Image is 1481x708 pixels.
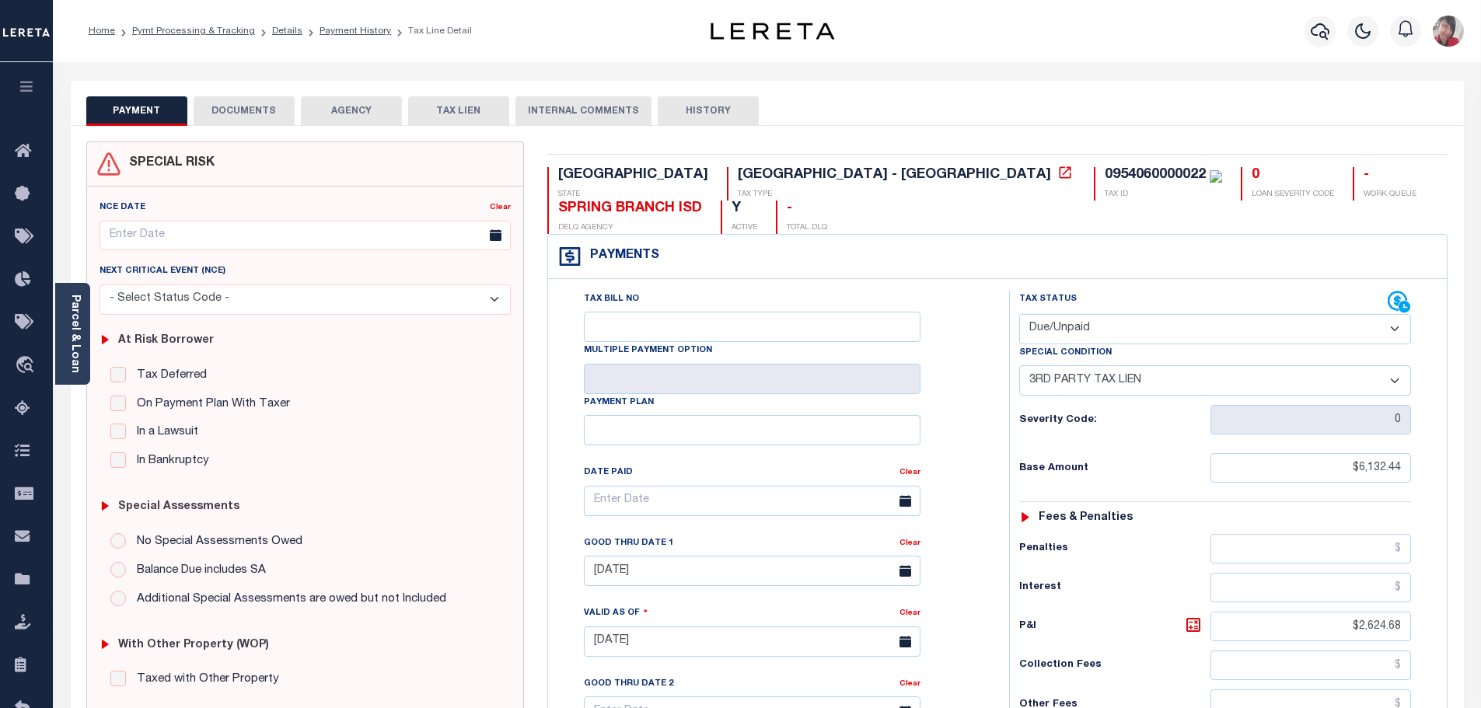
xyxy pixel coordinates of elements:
label: NCE Date [100,201,145,214]
a: Payment History [320,26,391,36]
label: Additional Special Assessments are owed but not Included [129,591,446,609]
label: Balance Due includes SA [129,562,266,580]
a: Clear [490,204,511,211]
a: Clear [899,680,920,688]
a: Details [272,26,302,36]
button: TAX LIEN [408,96,509,126]
a: Clear [899,609,920,617]
label: Payment Plan [584,396,654,410]
p: TAX ID [1105,189,1222,201]
p: TOTAL DLQ [787,222,827,234]
p: ACTIVE [732,222,757,234]
h6: Fees & Penalties [1039,511,1133,525]
div: [GEOGRAPHIC_DATA] - [GEOGRAPHIC_DATA] [738,168,1051,182]
input: Enter Date [584,626,920,657]
div: 0954060000022 [1105,168,1206,182]
i: travel_explore [15,356,40,376]
label: Date Paid [584,466,633,480]
label: Valid as Of [584,605,648,620]
div: Y [732,201,757,218]
p: DELQ AGENCY [558,222,702,234]
h6: Penalties [1019,542,1210,555]
h6: Severity Code: [1019,414,1210,427]
label: Good Thru Date 2 [584,678,673,691]
h6: At Risk Borrower [118,334,214,347]
input: Enter Date [100,221,512,251]
h4: Payments [582,249,659,263]
a: Clear [899,539,920,547]
input: $ [1210,573,1412,602]
h6: Interest [1019,581,1210,594]
p: WORK QUEUE [1364,189,1416,201]
input: $ [1210,650,1412,680]
button: PAYMENT [86,96,187,126]
input: Enter Date [584,556,920,586]
div: - [787,201,827,218]
img: logo-dark.svg [711,23,835,40]
label: Taxed with Other Property [129,671,279,689]
a: Pymt Processing & Tracking [132,26,255,36]
label: Tax Bill No [584,293,639,306]
div: [GEOGRAPHIC_DATA] [558,167,708,184]
li: Tax Line Detail [391,24,472,38]
label: In Bankruptcy [129,452,209,470]
input: Enter Date [584,486,920,516]
label: Special Condition [1019,347,1112,360]
a: Parcel & Loan [69,295,80,373]
a: Clear [899,469,920,476]
button: AGENCY [301,96,402,126]
div: - [1364,167,1416,184]
p: TAX TYPE [738,189,1075,201]
label: Good Thru Date 1 [584,537,673,550]
h6: Collection Fees [1019,659,1210,671]
input: $ [1210,612,1412,641]
div: SPRING BRANCH ISD [558,201,702,218]
p: LOAN SEVERITY CODE [1252,189,1334,201]
label: Next Critical Event (NCE) [100,265,225,278]
label: In a Lawsuit [129,424,198,441]
label: Multiple Payment Option [584,344,712,357]
label: Tax Status [1019,293,1077,306]
h6: Special Assessments [118,500,239,514]
h6: with Other Property (WOP) [118,639,269,652]
button: HISTORY [658,96,759,126]
h4: SPECIAL RISK [121,156,215,171]
button: DOCUMENTS [194,96,295,126]
h6: P&I [1019,616,1210,637]
input: $ [1210,534,1412,563]
label: No Special Assessments Owed [129,533,302,551]
label: Tax Deferred [129,367,207,385]
input: $ [1210,453,1412,483]
label: On Payment Plan With Taxer [129,396,290,413]
h6: Base Amount [1019,462,1210,475]
p: STATE [558,189,708,201]
a: Home [89,26,115,36]
div: 0 [1252,167,1334,184]
button: INTERNAL COMMENTS [515,96,651,126]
